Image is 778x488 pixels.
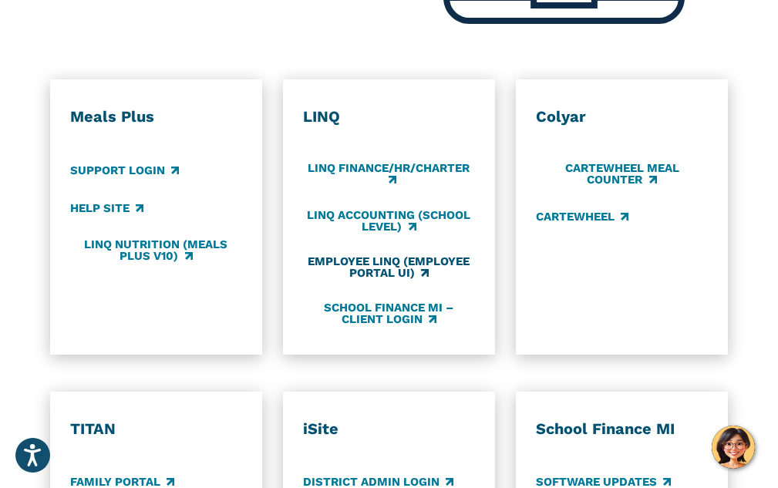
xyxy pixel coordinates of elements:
a: Employee LINQ (Employee Portal UI) [303,254,475,280]
a: School Finance MI – Client Login [303,301,475,326]
h3: School Finance MI [536,419,708,439]
a: LINQ Nutrition (Meals Plus v10) [70,237,242,263]
h3: Meals Plus [70,107,242,127]
h3: LINQ [303,107,475,127]
button: Hello, have a question? Let’s chat. [712,426,755,469]
a: CARTEWHEEL Meal Counter [536,162,708,187]
a: CARTEWHEEL [536,208,628,225]
a: Help Site [70,200,143,217]
h3: iSite [303,419,475,439]
a: Support Login [70,162,179,179]
h3: TITAN [70,419,242,439]
h3: Colyar [536,107,708,127]
a: LINQ Accounting (school level) [303,208,475,234]
a: LINQ Finance/HR/Charter [303,162,475,187]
